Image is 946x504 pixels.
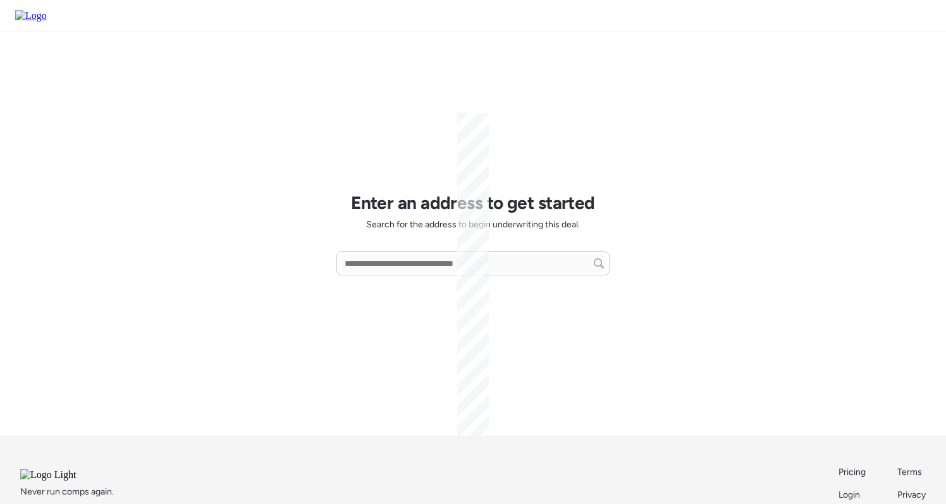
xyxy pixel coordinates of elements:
img: Logo [15,10,47,22]
a: Login [838,489,867,501]
span: Login [838,489,860,500]
span: Search for the address to begin underwriting this deal. [366,218,580,231]
h1: Enter an address to get started [351,192,595,213]
span: Terms [897,467,922,477]
span: Never run comps again. [20,486,114,498]
img: Logo Light [20,469,110,481]
span: Pricing [838,467,866,477]
span: Privacy [897,489,926,500]
a: Terms [897,466,926,479]
a: Pricing [838,466,867,479]
a: Privacy [897,489,926,501]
